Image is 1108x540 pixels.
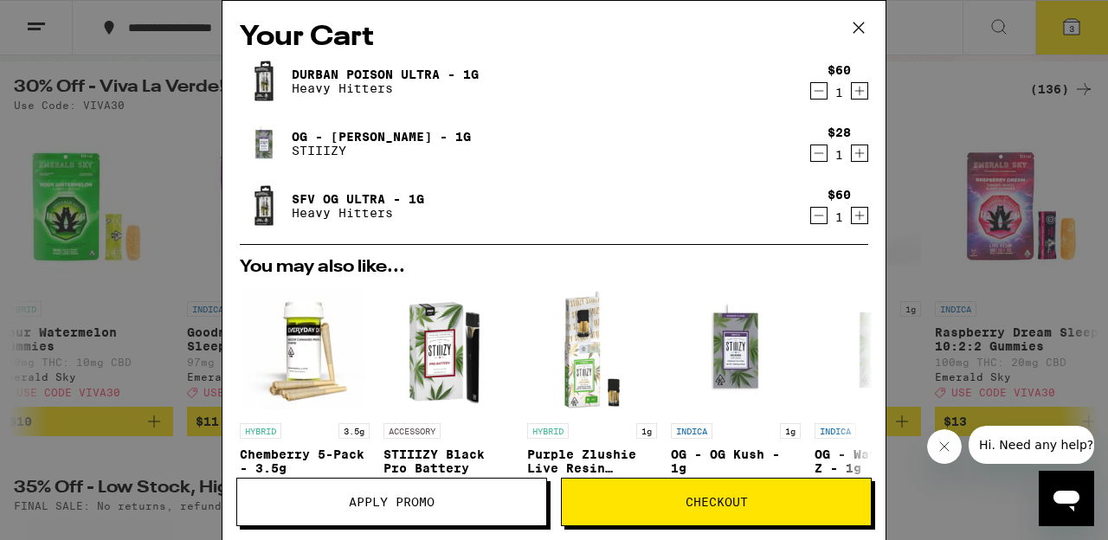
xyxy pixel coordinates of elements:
a: Open page for Purple Zlushie Live Resin Liquid Diamonds - 1g from STIIIZY [527,285,657,498]
span: Checkout [686,496,748,508]
a: Open page for Chemberry 5-Pack - 3.5g from Everyday [240,285,370,498]
iframe: Close message [927,429,962,464]
img: STIIIZY - Purple Zlushie Live Resin Liquid Diamonds - 1g [527,285,657,415]
span: Apply Promo [349,496,435,508]
button: Apply Promo [236,478,547,526]
img: STIIIZY - STIIIZY Black Pro Battery [383,285,513,415]
h2: Your Cart [240,18,868,57]
img: STIIIZY - OG - OG Kush - 1g [671,285,801,415]
img: STIIIZY - OG - Watermelon Z - 1g [815,285,944,415]
div: 1 [828,148,851,162]
p: 3.5g [338,423,370,439]
img: Everyday - Chemberry 5-Pack - 3.5g [240,285,370,415]
p: STIIIZY [292,144,471,157]
a: Open page for OG - Watermelon Z - 1g from STIIIZY [815,285,944,498]
button: Increment [851,145,868,162]
p: 1g [636,423,657,439]
p: 1g [780,423,801,439]
a: OG - [PERSON_NAME] - 1g [292,130,471,144]
p: STIIIZY Black Pro Battery [383,447,513,475]
img: OG - King Louis XIII - 1g [240,119,288,168]
img: SFV OG Ultra - 1g [240,182,288,230]
p: Purple Zlushie Live Resin Liquid Diamonds - 1g [527,447,657,475]
a: SFV OG Ultra - 1g [292,192,424,206]
p: ACCESSORY [383,423,441,439]
p: Chemberry 5-Pack - 3.5g [240,447,370,475]
p: OG - OG Kush - 1g [671,447,801,475]
div: 1 [828,86,851,100]
button: Increment [851,207,868,224]
button: Increment [851,82,868,100]
p: Heavy Hitters [292,206,424,220]
button: Decrement [810,145,828,162]
img: Durban Poison Ultra - 1g [240,57,288,106]
button: Checkout [561,478,872,526]
div: $60 [828,63,851,77]
p: HYBRID [240,423,281,439]
div: $28 [828,125,851,139]
h2: You may also like... [240,259,868,276]
p: Heavy Hitters [292,81,479,95]
p: OG - Watermelon Z - 1g [815,447,944,475]
p: INDICA [815,423,856,439]
a: Durban Poison Ultra - 1g [292,67,479,81]
a: Open page for OG - OG Kush - 1g from STIIIZY [671,285,801,498]
button: Decrement [810,207,828,224]
div: 1 [828,210,851,224]
a: Open page for STIIIZY Black Pro Battery from STIIIZY [383,285,513,498]
iframe: Button to launch messaging window [1039,471,1094,526]
iframe: Message from company [969,426,1094,464]
button: Decrement [810,82,828,100]
p: INDICA [671,423,712,439]
div: $60 [828,188,851,202]
p: HYBRID [527,423,569,439]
